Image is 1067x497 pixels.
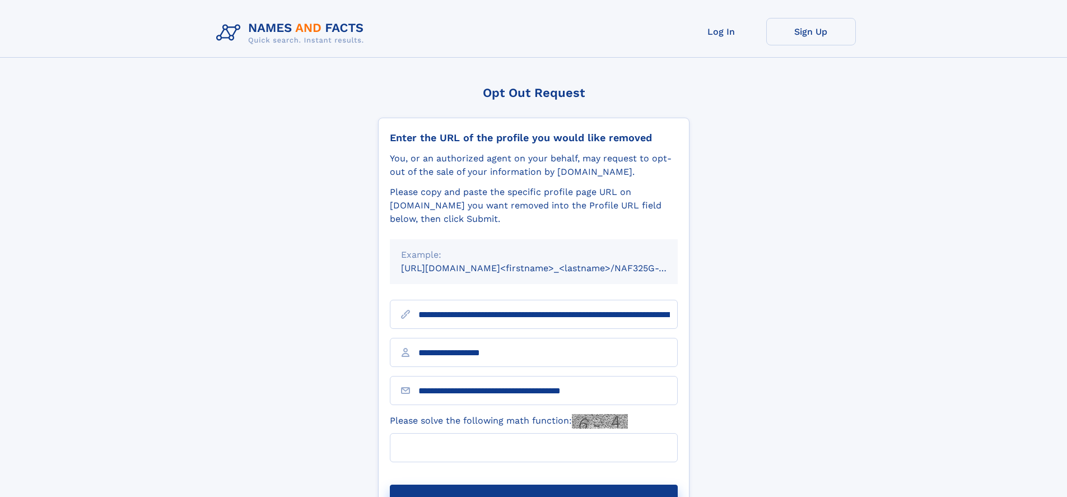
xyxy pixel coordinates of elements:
[677,18,766,45] a: Log In
[390,152,678,179] div: You, or an authorized agent on your behalf, may request to opt-out of the sale of your informatio...
[401,248,667,262] div: Example:
[390,132,678,144] div: Enter the URL of the profile you would like removed
[766,18,856,45] a: Sign Up
[390,414,628,429] label: Please solve the following math function:
[401,263,699,273] small: [URL][DOMAIN_NAME]<firstname>_<lastname>/NAF325G-xxxxxxxx
[390,185,678,226] div: Please copy and paste the specific profile page URL on [DOMAIN_NAME] you want removed into the Pr...
[378,86,689,100] div: Opt Out Request
[212,18,373,48] img: Logo Names and Facts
